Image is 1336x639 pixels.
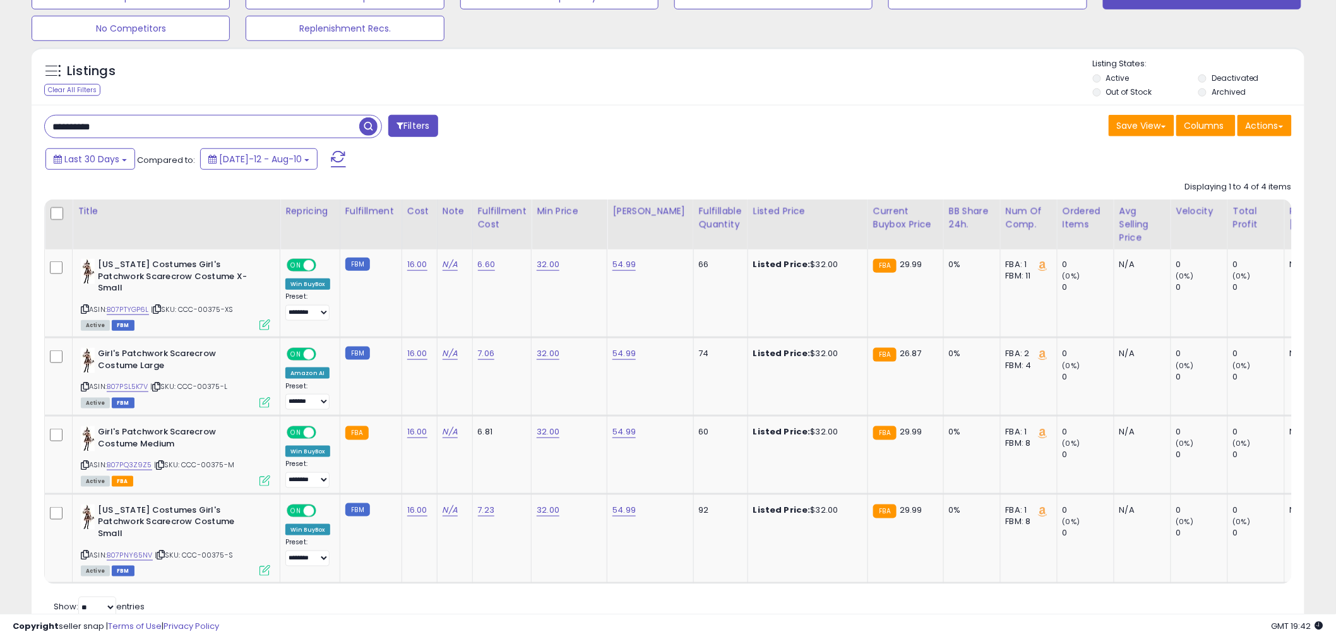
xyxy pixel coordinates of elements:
strong: Copyright [13,620,59,632]
div: FBM: 8 [1006,438,1047,449]
div: Min Price [537,205,602,218]
a: N/A [443,347,458,360]
div: ASIN: [81,348,270,407]
a: Privacy Policy [164,620,219,632]
div: 0 [1176,449,1227,460]
button: Replenishment Recs. [246,16,444,41]
div: $32.00 [753,505,858,516]
div: 0 [1233,371,1284,383]
b: [US_STATE] Costumes Girl's Patchwork Scarecrow Costume X-Small [98,259,251,297]
span: [DATE]-12 - Aug-10 [219,153,302,165]
button: No Competitors [32,16,230,41]
div: 0 [1176,426,1227,438]
div: 0 [1063,348,1114,359]
button: Filters [388,115,438,137]
a: 16.00 [407,347,427,360]
small: (0%) [1233,517,1251,527]
button: Actions [1238,115,1292,136]
small: FBM [345,258,370,271]
div: Num of Comp. [1006,205,1052,231]
a: 32.00 [537,504,559,517]
small: FBA [873,348,897,362]
div: Note [443,205,467,218]
label: Out of Stock [1106,87,1152,97]
small: FBM [345,503,370,517]
div: 92 [699,505,738,516]
span: OFF [314,505,335,516]
span: All listings currently available for purchase on Amazon [81,566,110,576]
span: Last 30 Days [64,153,119,165]
p: Listing States: [1093,58,1304,70]
div: 0% [949,259,991,270]
a: 54.99 [612,347,636,360]
small: (0%) [1233,438,1251,448]
div: FBA: 1 [1006,426,1047,438]
div: 0 [1233,259,1284,270]
b: [US_STATE] Costumes Girl's Patchwork Scarecrow Costume Small [98,505,251,543]
div: 0 [1176,348,1227,359]
div: FBM: 11 [1006,270,1047,282]
div: FBM: 8 [1006,516,1047,527]
small: (0%) [1176,438,1194,448]
div: Preset: [285,538,330,566]
b: Listed Price: [753,347,811,359]
small: FBA [873,259,897,273]
b: Listed Price: [753,504,811,516]
span: OFF [314,427,335,438]
a: 16.00 [407,504,427,517]
div: ASIN: [81,426,270,485]
b: Listed Price: [753,426,811,438]
small: FBM [345,347,370,360]
span: 29.99 [900,504,922,516]
div: Listed Price [753,205,862,218]
small: (0%) [1063,517,1080,527]
span: OFF [314,349,335,360]
div: Velocity [1176,205,1222,218]
label: Active [1106,73,1130,83]
a: N/A [443,258,458,271]
div: 0 [1176,282,1227,293]
a: B07PNY65NV [107,550,153,561]
img: 4107i+QJBGL._SL40_.jpg [81,426,95,451]
small: (0%) [1176,361,1194,371]
a: 54.99 [612,504,636,517]
div: 0 [1176,259,1227,270]
span: | SKU: CCC-00375-S [155,550,233,560]
div: 0 [1176,527,1227,539]
img: 4107i+QJBGL._SL40_.jpg [81,505,95,530]
a: B07PSL5K7V [107,381,148,392]
div: N/A [1119,259,1161,270]
div: Fulfillment Cost [478,205,527,231]
span: FBM [112,566,134,576]
div: 74 [699,348,738,359]
div: 0 [1063,449,1114,460]
span: ON [288,427,304,438]
div: 60 [699,426,738,438]
a: 32.00 [537,258,559,271]
b: Listed Price: [753,258,811,270]
a: 54.99 [612,258,636,271]
div: 0% [949,426,991,438]
span: 2025-09-10 19:42 GMT [1272,620,1323,632]
h5: Listings [67,63,116,80]
a: 6.60 [478,258,496,271]
img: 4107i+QJBGL._SL40_.jpg [81,259,95,284]
span: Columns [1184,119,1224,132]
span: Compared to: [137,154,195,166]
span: FBM [112,398,134,409]
div: ASIN: [81,505,270,575]
small: (0%) [1176,517,1194,527]
div: 0 [1233,527,1284,539]
div: Ordered Items [1063,205,1109,231]
div: 0 [1063,527,1114,539]
button: Columns [1176,115,1236,136]
div: Avg Selling Price [1119,205,1166,244]
a: 16.00 [407,426,427,438]
a: 7.06 [478,347,495,360]
div: Preset: [285,292,330,321]
div: 0 [1063,426,1114,438]
div: 0% [949,505,991,516]
div: ASIN: [81,259,270,329]
div: Win BuyBox [285,278,330,290]
small: FBA [873,426,897,440]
